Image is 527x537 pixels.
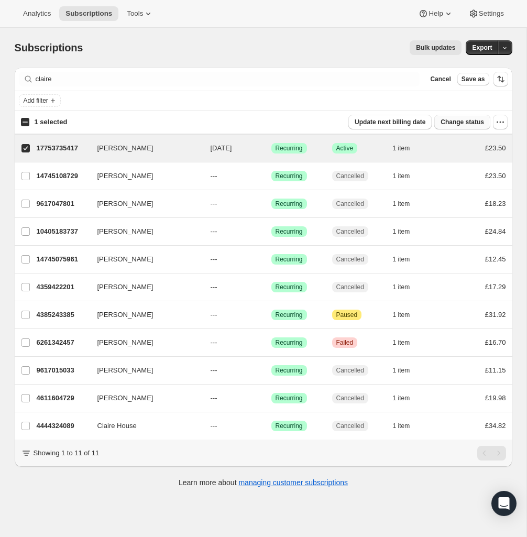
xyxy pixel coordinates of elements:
[276,172,303,180] span: Recurring
[15,42,83,53] span: Subscriptions
[97,254,153,265] span: [PERSON_NAME]
[91,140,196,157] button: [PERSON_NAME]
[37,143,89,154] p: 17753735417
[472,43,492,52] span: Export
[485,394,506,402] span: £19.98
[37,224,506,239] div: 10405183737[PERSON_NAME]---SuccessRecurringCancelled1 item£24.84
[336,227,364,236] span: Cancelled
[485,200,506,207] span: £18.23
[462,6,510,21] button: Settings
[97,282,153,292] span: [PERSON_NAME]
[37,365,89,376] p: 9617015033
[37,141,506,156] div: 17753735417[PERSON_NAME][DATE]SuccessRecurringSuccessActive1 item£23.50
[120,6,160,21] button: Tools
[97,365,153,376] span: [PERSON_NAME]
[336,283,364,291] span: Cancelled
[410,40,462,55] button: Bulk updates
[37,282,89,292] p: 4359422201
[393,172,410,180] span: 1 item
[276,311,303,319] span: Recurring
[485,283,506,291] span: £17.29
[493,72,508,86] button: Sort the results
[485,338,506,346] span: £16.70
[336,172,364,180] span: Cancelled
[457,73,489,85] button: Save as
[65,9,112,18] span: Subscriptions
[97,171,153,181] span: [PERSON_NAME]
[211,172,217,180] span: ---
[37,199,89,209] p: 9617047801
[34,448,100,458] p: Showing 1 to 11 of 11
[37,308,506,322] div: 4385243385[PERSON_NAME]---SuccessRecurringAttentionPaused1 item£31.92
[393,363,422,378] button: 1 item
[276,227,303,236] span: Recurring
[211,338,217,346] span: ---
[97,337,153,348] span: [PERSON_NAME]
[37,421,89,431] p: 4444324089
[336,338,354,347] span: Failed
[211,366,217,374] span: ---
[393,283,410,291] span: 1 item
[97,199,153,209] span: [PERSON_NAME]
[37,226,89,237] p: 10405183737
[393,311,410,319] span: 1 item
[393,394,410,402] span: 1 item
[276,144,303,152] span: Recurring
[477,446,506,461] nav: Pagination
[211,422,217,430] span: ---
[211,255,217,263] span: ---
[393,308,422,322] button: 1 item
[336,200,364,208] span: Cancelled
[491,491,517,516] div: Open Intercom Messenger
[211,394,217,402] span: ---
[462,75,485,83] span: Save as
[97,143,153,154] span: [PERSON_NAME]
[393,391,422,406] button: 1 item
[466,40,498,55] button: Export
[37,252,506,267] div: 14745075961[PERSON_NAME]---SuccessRecurringCancelled1 item£12.45
[91,306,196,323] button: [PERSON_NAME]
[393,280,422,294] button: 1 item
[91,362,196,379] button: [PERSON_NAME]
[336,144,354,152] span: Active
[393,335,422,350] button: 1 item
[37,254,89,265] p: 14745075961
[37,393,89,403] p: 4611604729
[355,118,425,126] span: Update next billing date
[91,195,196,212] button: [PERSON_NAME]
[393,366,410,375] span: 1 item
[393,141,422,156] button: 1 item
[434,115,490,129] button: Change status
[485,255,506,263] span: £12.45
[91,390,196,407] button: [PERSON_NAME]
[393,338,410,347] span: 1 item
[17,6,57,21] button: Analytics
[441,118,484,126] span: Change status
[479,9,504,18] span: Settings
[276,338,303,347] span: Recurring
[211,311,217,319] span: ---
[91,223,196,240] button: [PERSON_NAME]
[393,419,422,433] button: 1 item
[37,310,89,320] p: 4385243385
[485,311,506,319] span: £31.92
[238,478,348,487] a: managing customer subscriptions
[36,72,420,86] input: Filter subscribers
[393,196,422,211] button: 1 item
[276,394,303,402] span: Recurring
[393,252,422,267] button: 1 item
[37,363,506,378] div: 9617015033[PERSON_NAME]---SuccessRecurringCancelled1 item£11.15
[276,200,303,208] span: Recurring
[37,419,506,433] div: 4444324089Claire House---SuccessRecurringCancelled1 item£34.82
[348,115,432,129] button: Update next billing date
[393,422,410,430] span: 1 item
[485,422,506,430] span: £34.82
[37,391,506,406] div: 4611604729[PERSON_NAME]---SuccessRecurringCancelled1 item£19.98
[97,310,153,320] span: [PERSON_NAME]
[276,422,303,430] span: Recurring
[97,226,153,237] span: [PERSON_NAME]
[37,171,89,181] p: 14745108729
[91,334,196,351] button: [PERSON_NAME]
[276,283,303,291] span: Recurring
[91,251,196,268] button: [PERSON_NAME]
